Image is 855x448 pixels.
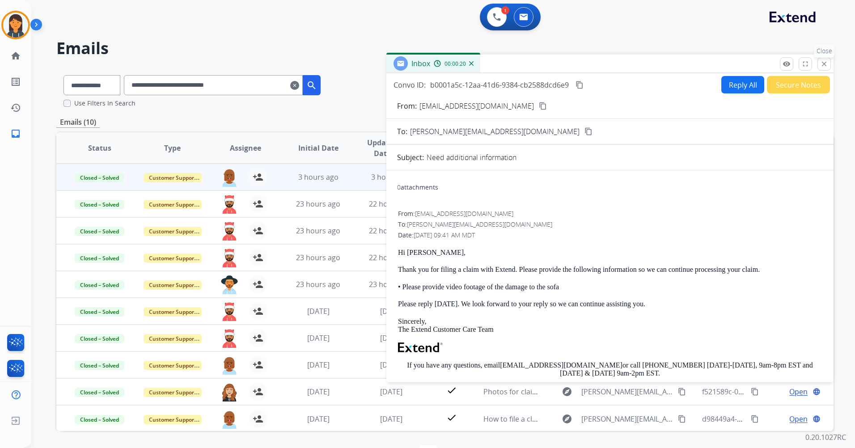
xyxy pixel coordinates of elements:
mat-icon: check [446,385,457,396]
span: Customer Support [144,200,202,209]
p: Thank you for filing a claim with Extend. Please provide the following information so we can cont... [398,266,822,274]
p: From: [397,101,417,111]
mat-icon: content_copy [678,388,686,396]
span: Closed – Solved [75,200,124,209]
span: 3 hours ago [298,172,339,182]
label: Use Filters In Search [74,99,135,108]
span: [PERSON_NAME][EMAIL_ADDRESS][DOMAIN_NAME] [407,220,552,228]
span: Customer Support [144,415,202,424]
p: Sincerely, The Extend Customer Care Team [398,317,822,334]
span: Open [789,414,808,424]
div: From: [398,209,822,218]
span: [PERSON_NAME][EMAIL_ADDRESS][DOMAIN_NAME] [410,126,580,137]
span: Closed – Solved [75,173,124,182]
span: 23 hours ago [369,279,413,289]
mat-icon: content_copy [751,388,759,396]
span: 23 hours ago [296,199,340,209]
img: agent-avatar [220,329,238,348]
span: 23 hours ago [296,279,340,289]
span: 22 hours ago [369,226,413,236]
p: Close [814,44,834,58]
mat-icon: check [446,412,457,423]
mat-icon: person_add [253,306,263,317]
span: Customer Support [144,254,202,263]
button: Close [817,57,831,71]
span: Customer Support [144,361,202,370]
span: Closed – Solved [75,388,124,397]
span: Closed – Solved [75,361,124,370]
mat-icon: language [813,388,821,396]
span: Inbox [411,59,430,68]
span: 22 hours ago [369,253,413,262]
mat-icon: person_add [253,414,263,424]
p: • Please provide video footage of the damage to the sofa [398,283,822,291]
span: 23 hours ago [296,253,340,262]
span: 3 hours ago [371,172,411,182]
span: Photos for claims [483,387,542,397]
button: Secure Notes [767,76,830,93]
span: [DATE] [380,333,402,343]
p: Need additional information [427,152,516,163]
mat-icon: content_copy [751,415,759,423]
span: [DATE] [380,387,402,397]
mat-icon: person_add [253,333,263,343]
span: Closed – Solved [75,307,124,317]
span: [EMAIL_ADDRESS][DOMAIN_NAME] [415,209,513,218]
span: f521589c-0890-47b0-8e97-4554c2b4ce92 [702,387,838,397]
mat-icon: content_copy [539,102,547,110]
span: 0 [397,183,401,191]
mat-icon: remove_red_eye [783,60,791,68]
mat-icon: clear [290,80,299,91]
img: agent-avatar [220,410,238,429]
h2: Emails [56,39,834,57]
img: agent-avatar [220,383,238,402]
p: 0.20.1027RC [805,432,846,443]
img: agent-avatar [220,195,238,214]
p: To: [397,126,407,137]
span: Customer Support [144,227,202,236]
mat-icon: content_copy [678,415,686,423]
span: 22 hours ago [369,199,413,209]
img: agent-avatar [220,168,238,187]
mat-icon: content_copy [584,127,593,135]
span: Type [164,143,181,153]
span: [DATE] 09:41 AM MDT [414,231,475,239]
span: Customer Support [144,173,202,182]
span: [PERSON_NAME][EMAIL_ADDRESS][DOMAIN_NAME] [581,386,673,397]
span: Closed – Solved [75,254,124,263]
mat-icon: explore [562,386,572,397]
mat-icon: person_add [253,199,263,209]
mat-icon: fullscreen [801,60,809,68]
span: Open [789,386,808,397]
span: Customer Support [144,280,202,290]
span: Customer Support [144,388,202,397]
div: 1 [501,6,509,14]
mat-icon: person_add [253,359,263,370]
span: Closed – Solved [75,415,124,424]
img: agent-avatar [220,275,238,294]
mat-icon: explore [562,414,572,424]
div: attachments [397,183,438,192]
a: [EMAIL_ADDRESS][DOMAIN_NAME] [500,361,622,369]
p: Convo ID: [394,80,426,90]
p: Hi [PERSON_NAME], [398,249,822,257]
span: Customer Support [144,334,202,343]
mat-icon: language [813,415,821,423]
p: [EMAIL_ADDRESS][DOMAIN_NAME] [419,101,534,111]
span: How to file a claim [483,414,545,424]
img: agent-avatar [220,356,238,375]
span: [DATE] [380,306,402,316]
div: To: [398,220,822,229]
mat-icon: person_add [253,386,263,397]
mat-icon: home [10,51,21,61]
img: agent-avatar [220,249,238,267]
span: Closed – Solved [75,227,124,236]
mat-icon: content_copy [576,81,584,89]
span: Assignee [230,143,261,153]
span: [DATE] [307,414,330,424]
span: [DATE] [380,414,402,424]
p: If you have any questions, email or call [PHONE_NUMBER] [DATE]-[DATE], 9am-8pm EST and [DATE] & [... [398,361,822,378]
span: Updated Date [362,137,402,159]
span: [PERSON_NAME][EMAIL_ADDRESS][DOMAIN_NAME] [581,414,673,424]
span: d98449a4-6141-4f3d-86bf-9a0a210cf838 [702,414,835,424]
